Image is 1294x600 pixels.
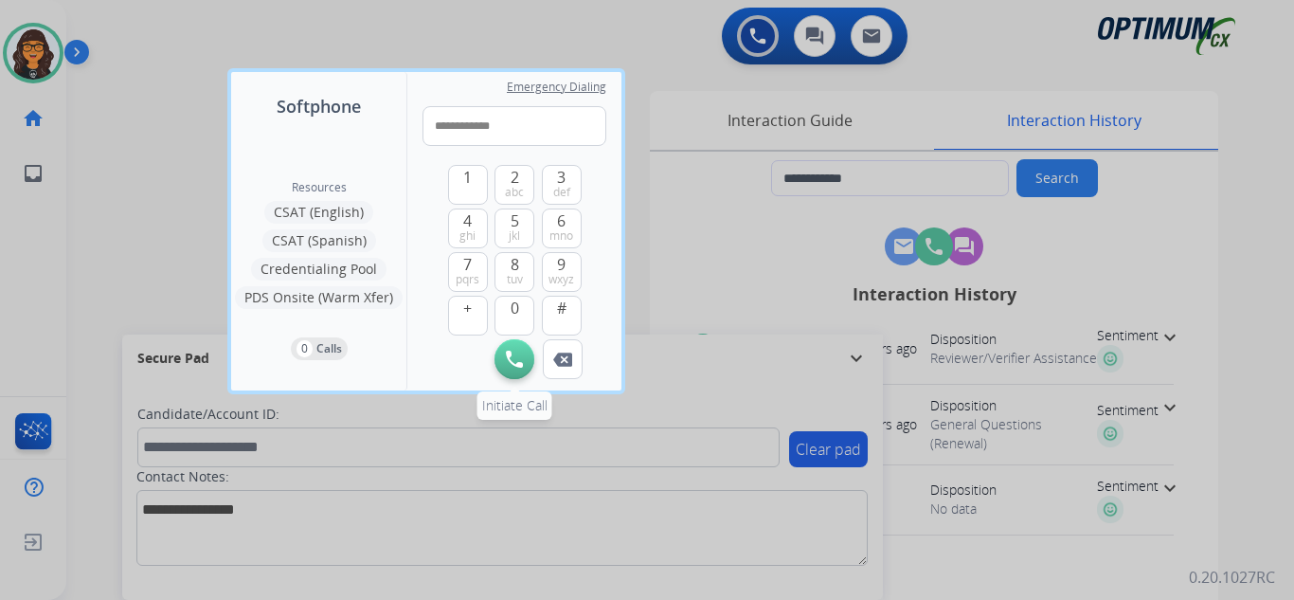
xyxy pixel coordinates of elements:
span: # [557,297,566,319]
span: pqrs [456,272,479,287]
span: 0 [511,297,519,319]
span: ghi [459,228,476,244]
span: Emergency Dialing [507,80,606,95]
span: Softphone [277,93,361,119]
span: wxyz [548,272,574,287]
button: Credentialing Pool [251,258,386,281]
p: Calls [316,340,342,357]
button: Initiate Call [494,339,534,379]
span: + [463,297,472,319]
span: 4 [463,209,472,232]
span: 7 [463,253,472,276]
button: CSAT (Spanish) [262,229,376,252]
span: Initiate Call [482,396,548,414]
span: def [553,185,570,200]
span: Resources [292,180,347,195]
span: 1 [463,166,472,189]
button: 7pqrs [448,252,488,292]
button: 9wxyz [542,252,582,292]
span: 6 [557,209,566,232]
span: 8 [511,253,519,276]
p: 0.20.1027RC [1189,566,1275,589]
button: 3def [542,165,582,205]
img: call-button [506,351,523,368]
button: + [448,296,488,336]
button: 5jkl [494,209,534,248]
button: 4ghi [448,209,488,248]
button: 2abc [494,165,534,205]
span: 5 [511,209,519,232]
span: abc [505,185,524,200]
span: 3 [557,166,566,189]
button: 6mno [542,209,582,248]
span: mno [549,228,573,244]
button: 0 [494,296,534,336]
p: 0 [297,340,313,357]
button: CSAT (English) [264,201,373,224]
span: 2 [511,166,519,189]
img: call-button [553,353,572,367]
span: 9 [557,253,566,276]
button: # [542,296,582,336]
button: 1 [448,165,488,205]
button: 8tuv [494,252,534,292]
span: jkl [509,228,520,244]
button: 0Calls [291,337,348,360]
span: tuv [507,272,523,287]
button: PDS Onsite (Warm Xfer) [235,286,403,309]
